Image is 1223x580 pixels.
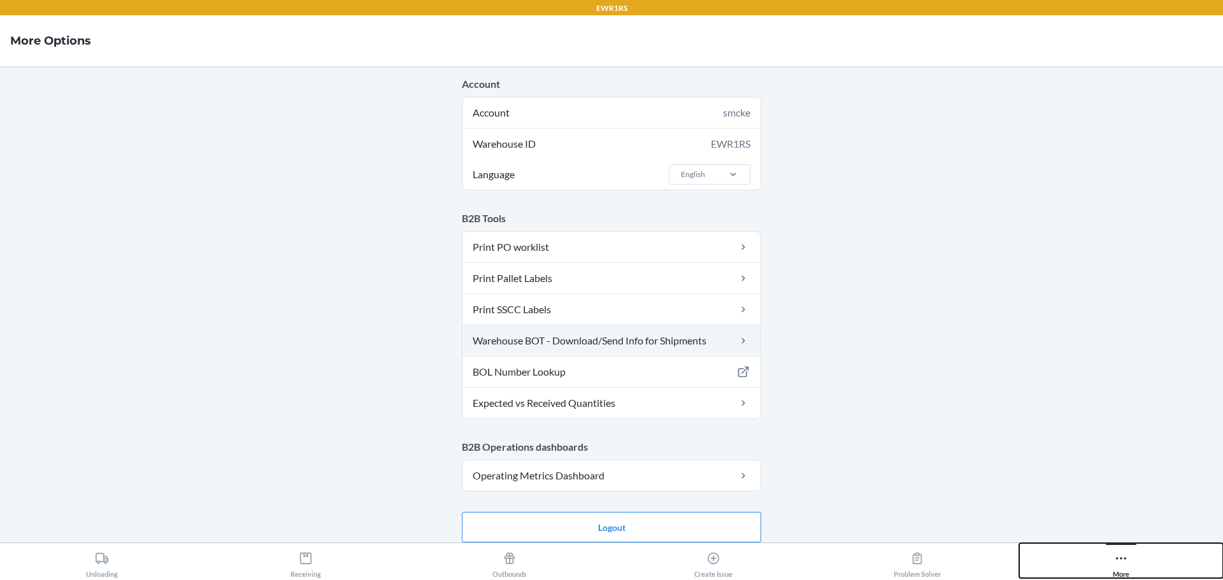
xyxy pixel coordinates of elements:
a: Warehouse BOT - Download/Send Info for Shipments [462,325,761,356]
a: Print Pallet Labels [462,263,761,294]
div: Unloading [86,546,118,578]
div: Problem Solver [894,546,941,578]
p: EWR1RS [596,3,627,14]
button: Receiving [204,543,408,578]
span: Language [471,159,517,190]
a: BOL Number Lookup [462,357,761,387]
div: Receiving [290,546,321,578]
button: Create Issue [611,543,815,578]
p: Account [462,76,761,92]
p: B2B Operations dashboards [462,439,761,455]
button: Problem Solver [815,543,1019,578]
div: EWR1RS [711,136,750,152]
div: Outbounds [492,546,527,578]
a: Print SSCC Labels [462,294,761,325]
a: Operating Metrics Dashboard [462,460,761,491]
a: Expected vs Received Quantities [462,388,761,418]
a: Print PO worklist [462,232,761,262]
div: Account [462,97,761,128]
div: smcke [723,105,750,120]
div: English [681,169,705,180]
div: Warehouse ID [462,129,761,159]
div: Create Issue [694,546,733,578]
div: More [1113,546,1129,578]
input: LanguageEnglish [680,169,681,180]
button: More [1019,543,1223,578]
button: Logout [462,512,761,542]
button: Outbounds [408,543,611,578]
p: B2B Tools [462,211,761,226]
h4: More Options [10,32,91,49]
